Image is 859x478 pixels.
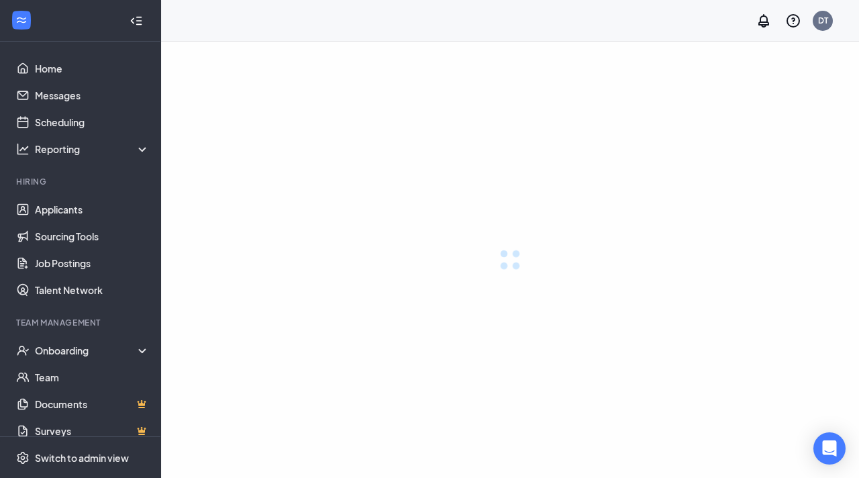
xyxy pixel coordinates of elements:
[813,432,846,465] div: Open Intercom Messenger
[818,15,828,26] div: DT
[16,317,147,328] div: Team Management
[35,250,150,277] a: Job Postings
[35,364,150,391] a: Team
[16,451,30,465] svg: Settings
[35,391,150,418] a: DocumentsCrown
[16,344,30,357] svg: UserCheck
[35,82,150,109] a: Messages
[35,109,150,136] a: Scheduling
[35,418,150,444] a: SurveysCrown
[785,13,801,29] svg: QuestionInfo
[35,55,150,82] a: Home
[35,196,150,223] a: Applicants
[16,176,147,187] div: Hiring
[35,142,150,156] div: Reporting
[35,223,150,250] a: Sourcing Tools
[35,344,150,357] div: Onboarding
[756,13,772,29] svg: Notifications
[35,277,150,303] a: Talent Network
[15,13,28,27] svg: WorkstreamLogo
[35,451,129,465] div: Switch to admin view
[16,142,30,156] svg: Analysis
[130,14,143,28] svg: Collapse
